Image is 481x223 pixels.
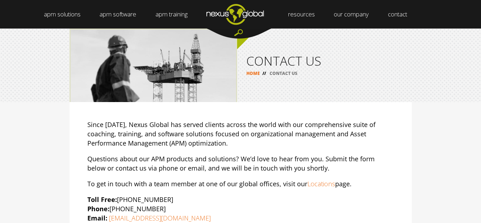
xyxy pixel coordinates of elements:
p: [PHONE_NUMBER] [PHONE_NUMBER] [87,195,394,223]
strong: Phone: [87,204,109,213]
h1: CONTACT US [246,55,403,67]
a: [EMAIL_ADDRESS][DOMAIN_NAME] [109,214,211,222]
p: Since [DATE], Nexus Global has served clients across the world with our comprehensive suite of co... [87,120,394,148]
a: HOME [246,70,260,76]
strong: Email: [87,214,107,222]
a: Locations [307,179,335,188]
strong: Toll Free: [87,195,117,204]
p: To get in touch with a team member at one of our global offices, visit our page. [87,179,394,188]
p: Questions about our APM products and solutions? We’d love to hear from you. Submit the form below... [87,154,394,173]
span: // [260,70,268,76]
